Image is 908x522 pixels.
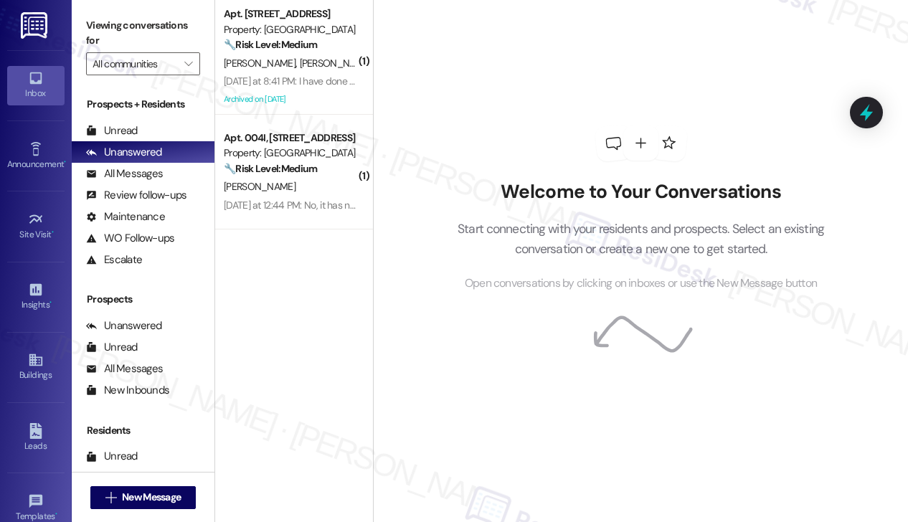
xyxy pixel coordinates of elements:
[184,58,192,70] i: 
[224,6,356,22] div: Apt. [STREET_ADDRESS]
[224,75,826,87] div: [DATE] at 8:41 PM: I have done this several times. Maybe yall need,to send someone out after dark...
[86,188,186,203] div: Review follow-ups
[86,14,200,52] label: Viewing conversations for
[7,66,65,105] a: Inbox
[224,57,300,70] span: [PERSON_NAME]
[224,162,317,175] strong: 🔧 Risk Level: Medium
[64,157,66,167] span: •
[224,130,356,146] div: Apt. 004I, [STREET_ADDRESS]
[21,12,50,39] img: ResiDesk Logo
[93,52,177,75] input: All communities
[86,209,165,224] div: Maintenance
[86,449,138,464] div: Unread
[49,298,52,308] span: •
[86,361,163,376] div: All Messages
[122,490,181,505] span: New Message
[72,292,214,307] div: Prospects
[224,22,356,37] div: Property: [GEOGRAPHIC_DATA]
[86,470,162,485] div: Unanswered
[7,207,65,246] a: Site Visit •
[224,180,295,193] span: [PERSON_NAME]
[86,252,142,267] div: Escalate
[55,509,57,519] span: •
[86,340,138,355] div: Unread
[222,90,358,108] div: Archived on [DATE]
[86,145,162,160] div: Unanswered
[465,275,817,293] span: Open conversations by clicking on inboxes or use the New Message button
[90,486,197,509] button: New Message
[86,123,138,138] div: Unread
[86,318,162,333] div: Unanswered
[7,277,65,316] a: Insights •
[86,383,169,398] div: New Inbounds
[436,219,846,260] p: Start connecting with your residents and prospects. Select an existing conversation or create a n...
[72,423,214,438] div: Residents
[7,419,65,457] a: Leads
[52,227,54,237] span: •
[224,38,317,51] strong: 🔧 Risk Level: Medium
[86,231,174,246] div: WO Follow-ups
[105,492,116,503] i: 
[86,166,163,181] div: All Messages
[224,199,432,212] div: [DATE] at 12:44 PM: No, it has not been completed!
[7,348,65,386] a: Buildings
[224,146,356,161] div: Property: [GEOGRAPHIC_DATA]
[72,97,214,112] div: Prospects + Residents
[436,181,846,204] h2: Welcome to Your Conversations
[300,57,372,70] span: [PERSON_NAME]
